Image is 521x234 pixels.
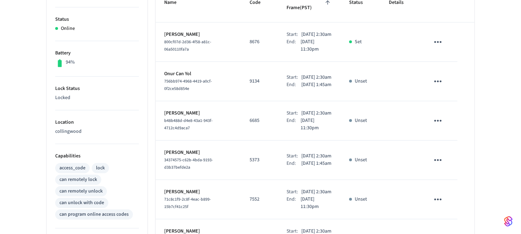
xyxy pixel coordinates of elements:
[287,196,301,210] div: End:
[66,59,75,66] p: 94%
[164,39,211,52] span: 800cf07d-2d36-4f58-a81c-06a50110fa7a
[164,188,233,196] p: [PERSON_NAME]
[287,188,301,196] div: Start:
[59,164,85,172] div: access_code
[301,196,332,210] p: [DATE] 11:30pm
[287,74,301,81] div: Start:
[301,188,332,196] p: [DATE] 2:30am
[59,199,104,207] div: can unlock with code
[301,110,332,117] p: [DATE] 2:30am
[164,149,233,156] p: [PERSON_NAME]
[250,117,270,124] p: 6685
[55,94,139,102] p: Locked
[287,31,301,38] div: Start:
[164,157,213,170] span: 34374575-c62b-4bda-9193-d3b37befde2a
[355,117,367,124] p: Unset
[164,118,213,131] span: b48b488d-d4e8-43a1-943f-4712c4d9aca7
[301,152,332,160] p: [DATE] 2:30am
[55,152,139,160] p: Capabilities
[164,70,233,78] p: Onur Can Yol
[59,176,97,183] div: can remotely lock
[287,117,301,132] div: End:
[287,38,301,53] div: End:
[250,156,270,164] p: 5373
[164,110,233,117] p: [PERSON_NAME]
[301,81,332,89] p: [DATE] 1:45am
[250,78,270,85] p: 9134
[355,196,367,203] p: Unset
[287,160,301,167] div: End:
[355,38,362,46] p: Set
[55,50,139,57] p: Battery
[301,38,332,53] p: [DATE] 11:30pm
[55,16,139,23] p: Status
[164,31,233,38] p: [PERSON_NAME]
[504,216,513,227] img: SeamLogoGradient.69752ec5.svg
[301,160,332,167] p: [DATE] 1:45am
[55,128,139,135] p: collingwood
[250,196,270,203] p: 7552
[287,110,301,117] div: Start:
[164,196,211,210] span: 71c8c1f9-2c8f-4eac-b899-15b7cf41c25f
[55,85,139,92] p: Lock Status
[164,78,212,92] span: 756bb974-4968-4419-a0cf-0f2ce58d854e
[301,31,332,38] p: [DATE] 2:30am
[287,152,301,160] div: Start:
[61,25,75,32] p: Online
[59,211,129,218] div: can program online access codes
[355,78,367,85] p: Unset
[287,81,301,89] div: End:
[55,119,139,126] p: Location
[301,74,332,81] p: [DATE] 2:30am
[250,38,270,46] p: 8676
[96,164,105,172] div: lock
[301,117,332,132] p: [DATE] 11:30pm
[355,156,367,164] p: Unset
[59,188,103,195] div: can remotely unlock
